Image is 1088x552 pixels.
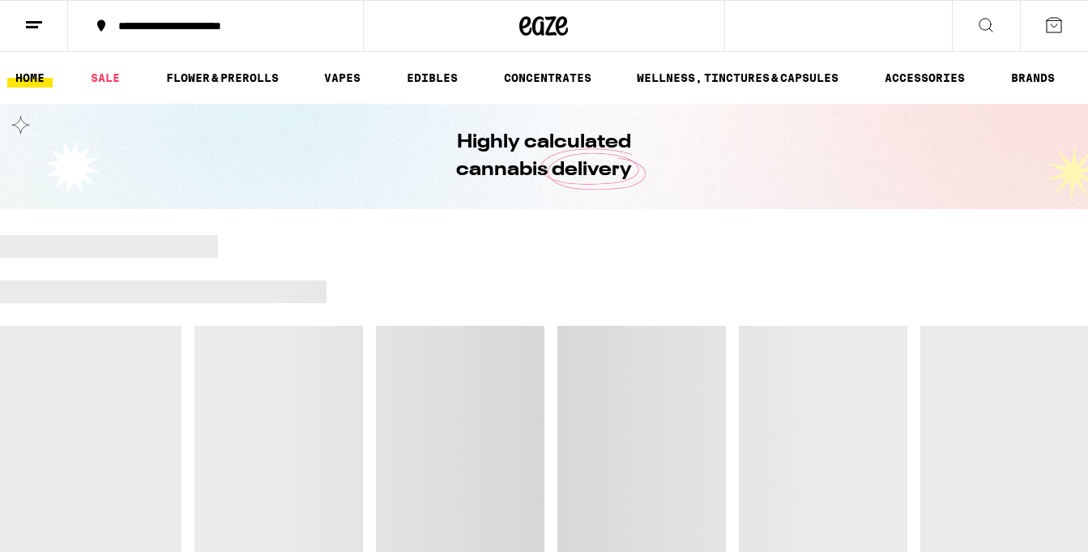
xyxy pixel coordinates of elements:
button: BRANDS [1003,68,1063,88]
a: SALE [83,68,128,88]
a: ACCESSORIES [877,68,973,88]
a: EDIBLES [399,68,466,88]
a: HOME [7,68,53,88]
a: VAPES [316,68,369,88]
h1: Highly calculated cannabis delivery [411,129,678,184]
a: WELLNESS, TINCTURES & CAPSULES [629,68,847,88]
a: CONCENTRATES [496,68,599,88]
a: FLOWER & PREROLLS [158,68,287,88]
